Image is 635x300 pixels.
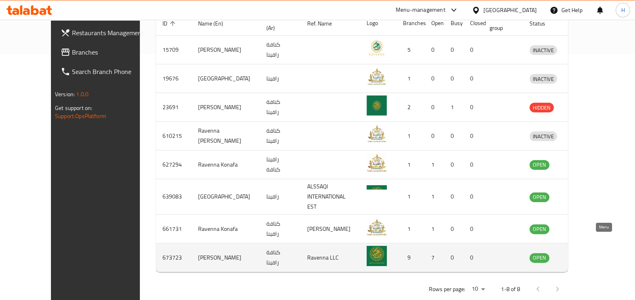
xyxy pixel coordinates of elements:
[501,284,520,294] p: 1-8 of 8
[367,67,387,87] img: Ravenna
[198,19,234,28] span: Name (En)
[444,64,464,93] td: 0
[530,253,549,262] span: OPEN
[260,122,301,150] td: كنافة رافينا
[397,243,425,272] td: 9
[156,215,192,243] td: 661731
[192,150,260,179] td: Ravenna Konafa
[192,243,260,272] td: [PERSON_NAME]
[367,95,387,116] img: Ravenna Kunafa
[530,131,557,141] div: INACTIVE
[367,185,387,205] img: Ravenna
[464,122,483,150] td: 0
[396,5,445,15] div: Menu-management
[260,150,301,179] td: رافينا كنافة
[156,150,192,179] td: 627294
[530,160,549,170] div: OPEN
[464,243,483,272] td: 0
[425,215,444,243] td: 1
[260,64,301,93] td: رافينا
[464,11,483,36] th: Closed
[530,103,554,112] span: HIDDEN
[530,224,549,234] span: OPEN
[192,93,260,122] td: [PERSON_NAME]
[55,103,92,113] span: Get support on:
[530,19,556,28] span: Status
[425,150,444,179] td: 1
[425,179,444,215] td: 1
[444,243,464,272] td: 0
[192,122,260,150] td: Ravenna [PERSON_NAME]
[192,64,260,93] td: [GEOGRAPHIC_DATA]
[367,153,387,173] img: Ravenna Konafa
[425,243,444,272] td: 7
[530,160,549,169] span: OPEN
[444,36,464,64] td: 0
[360,11,397,36] th: Logo
[72,67,150,76] span: Search Branch Phone
[367,217,387,237] img: Ravenna Konafa
[156,36,192,64] td: 15709
[260,179,301,215] td: رافينا
[266,13,291,33] span: Name (Ar)
[260,36,301,64] td: كنافة رافينا
[530,192,549,202] span: OPEN
[301,243,360,272] td: Ravenna LLC
[72,47,150,57] span: Branches
[156,243,192,272] td: 673723
[156,179,192,215] td: 639083
[483,6,537,15] div: [GEOGRAPHIC_DATA]
[464,179,483,215] td: 0
[367,38,387,58] img: Ravenna Kunafa
[301,179,360,215] td: ALSSAQI INTERNATIONAL EST
[530,253,549,263] div: OPEN
[397,215,425,243] td: 1
[425,11,444,36] th: Open
[444,179,464,215] td: 0
[192,36,260,64] td: [PERSON_NAME]
[54,62,157,81] a: Search Branch Phone
[464,64,483,93] td: 0
[156,64,192,93] td: 19676
[464,215,483,243] td: 0
[397,179,425,215] td: 1
[260,243,301,272] td: كنافة رافينا
[425,64,444,93] td: 0
[260,93,301,122] td: كنافة رافينا
[444,215,464,243] td: 0
[425,36,444,64] td: 0
[54,42,157,62] a: Branches
[444,122,464,150] td: 0
[367,124,387,144] img: Ravenna Kunafaa
[530,74,557,84] span: INACTIVE
[425,122,444,150] td: 0
[530,132,557,141] span: INACTIVE
[444,150,464,179] td: 0
[429,284,465,294] p: Rows per page:
[489,13,513,33] span: POS group
[567,11,595,36] th: Action
[397,36,425,64] td: 5
[72,28,150,38] span: Restaurants Management
[55,89,75,99] span: Version:
[444,93,464,122] td: 1
[156,122,192,150] td: 610215
[464,93,483,122] td: 0
[397,64,425,93] td: 1
[444,11,464,36] th: Busy
[425,93,444,122] td: 0
[156,93,192,122] td: 23691
[307,19,342,28] span: Ref. Name
[397,150,425,179] td: 1
[397,122,425,150] td: 1
[397,93,425,122] td: 2
[530,46,557,55] span: INACTIVE
[55,111,106,121] a: Support.OpsPlatform
[464,150,483,179] td: 0
[76,89,89,99] span: 1.0.0
[260,215,301,243] td: كنافة رافينا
